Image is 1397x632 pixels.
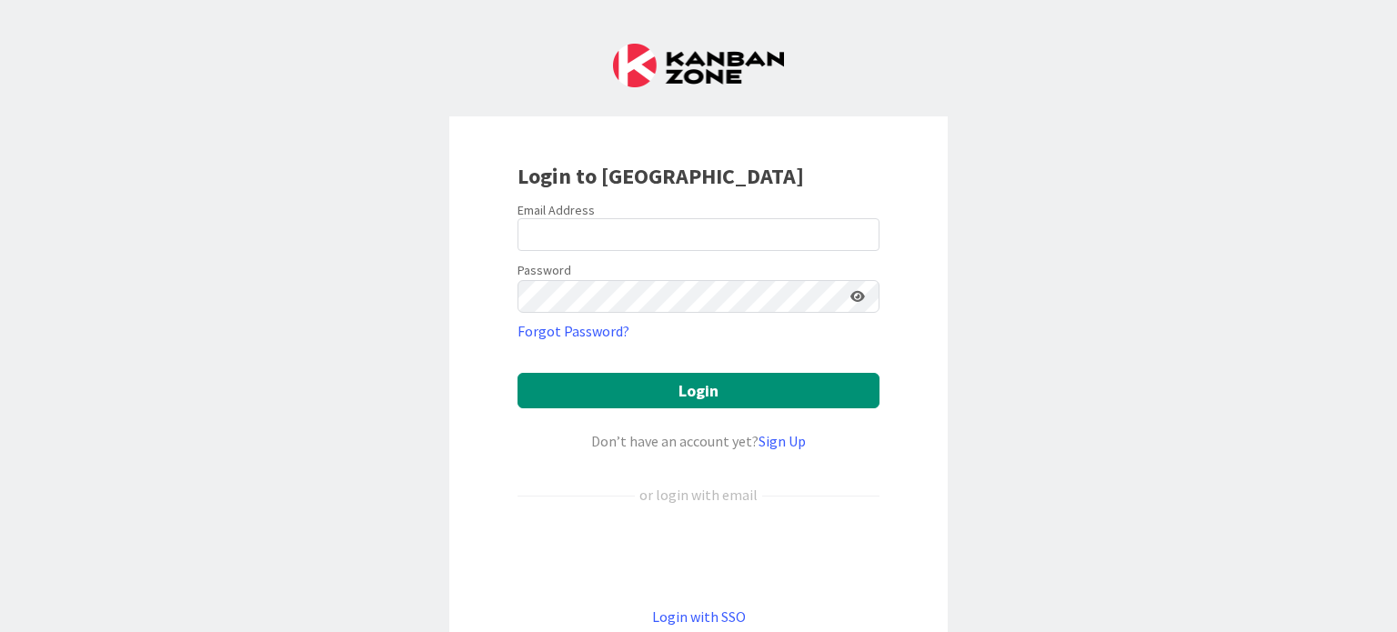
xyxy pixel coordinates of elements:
[518,202,595,218] label: Email Address
[652,607,746,626] a: Login with SSO
[518,373,879,408] button: Login
[635,484,762,506] div: or login with email
[759,432,806,450] a: Sign Up
[613,44,784,87] img: Kanban Zone
[518,162,804,190] b: Login to [GEOGRAPHIC_DATA]
[518,320,629,342] a: Forgot Password?
[508,536,889,576] iframe: Botão Iniciar sessão com o Google
[518,261,571,280] label: Password
[518,430,879,452] div: Don’t have an account yet?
